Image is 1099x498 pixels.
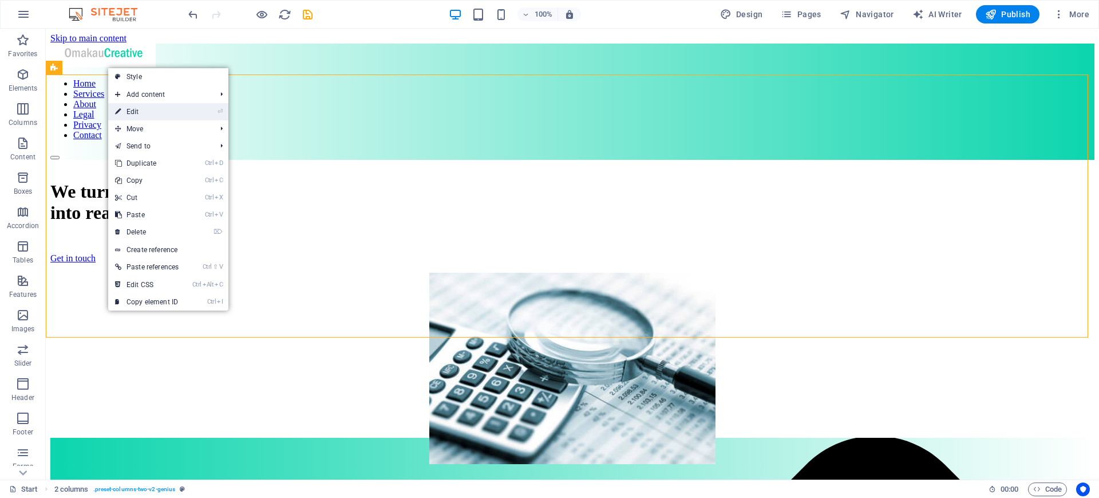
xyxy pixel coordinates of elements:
[203,263,212,270] i: Ctrl
[187,8,200,21] i: Undo: Change height (Ctrl+Z)
[218,108,223,115] i: ⏎
[9,290,37,299] p: Features
[11,324,35,334] p: Images
[203,281,214,288] i: Alt
[108,276,185,293] a: CtrlAltCEdit CSS
[1033,483,1062,496] span: Code
[180,486,185,492] i: This element is a customizable preset
[301,7,314,21] button: save
[1028,483,1067,496] button: Code
[564,9,575,19] i: On resize automatically adjust zoom level to fit chosen device.
[213,263,218,270] i: ⇧
[908,5,967,23] button: AI Writer
[278,7,291,21] button: reload
[535,7,553,21] h6: 100%
[215,177,223,184] i: C
[54,483,185,496] nav: breadcrumb
[219,263,223,270] i: V
[5,5,81,14] a: Skip to main content
[835,5,899,23] button: Navigator
[14,187,33,196] p: Boxes
[192,281,201,288] i: Ctrl
[9,118,37,127] p: Columns
[214,228,223,236] i: ⌦
[715,5,768,23] div: Design (Ctrl+Alt+Y)
[93,483,176,496] span: . preset-columns-two-v2-genius
[108,223,185,241] a: ⌦Delete
[776,5,825,23] button: Pages
[9,84,38,93] p: Elements
[840,9,894,20] span: Navigator
[108,155,185,172] a: CtrlDDuplicate
[9,483,38,496] a: Click to cancel selection. Double-click to open Pages
[108,103,185,120] a: ⏎Edit
[7,221,39,230] p: Accordion
[217,298,223,305] i: I
[10,152,35,162] p: Content
[13,462,33,471] p: Forms
[13,256,33,265] p: Tables
[278,8,291,21] i: Reload page
[186,7,200,21] button: undo
[205,211,214,218] i: Ctrl
[108,172,185,189] a: CtrlCCopy
[215,281,223,288] i: C
[108,138,211,155] a: Send to
[989,483,1019,496] h6: Session time
[54,483,89,496] span: Click to select. Double-click to edit
[301,8,314,21] i: Save (Ctrl+S)
[108,86,211,103] span: Add content
[205,177,214,184] i: Ctrl
[108,189,185,206] a: CtrlXCut
[13,428,33,437] p: Footer
[1053,9,1089,20] span: More
[11,393,34,402] p: Header
[215,159,223,167] i: D
[720,9,763,20] span: Design
[1009,485,1010,493] span: :
[781,9,821,20] span: Pages
[8,49,37,58] p: Favorites
[715,5,768,23] button: Design
[205,159,214,167] i: Ctrl
[108,293,185,311] a: CtrlICopy element ID
[985,9,1030,20] span: Publish
[517,7,558,21] button: 100%
[207,298,216,305] i: Ctrl
[108,241,228,258] a: Create reference
[215,194,223,201] i: X
[108,120,211,138] span: Move
[912,9,962,20] span: AI Writer
[14,359,32,368] p: Slider
[1076,483,1090,496] button: Usercentrics
[108,68,228,85] a: Style
[66,7,152,21] img: Editor Logo
[108,206,185,223] a: CtrlVPaste
[1049,5,1094,23] button: More
[1001,483,1018,496] span: 00 00
[108,258,185,276] a: Ctrl⇧VPaste references
[205,194,214,201] i: Ctrl
[215,211,223,218] i: V
[976,5,1039,23] button: Publish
